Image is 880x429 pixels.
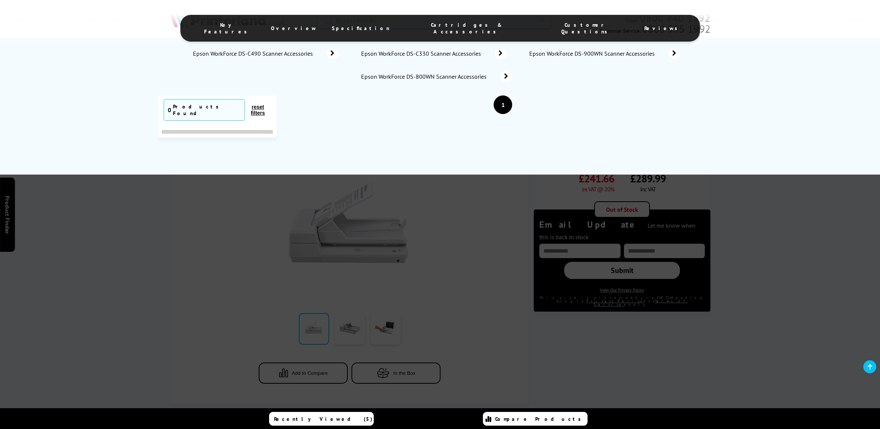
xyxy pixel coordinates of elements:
[644,25,681,32] span: Reviews
[274,416,373,422] span: Recently Viewed (5)
[245,104,271,116] button: reset filters
[543,22,629,35] span: Customer Questions
[483,412,588,426] a: Compare Products
[361,71,512,82] a: Epson WorkForce DS-800WN Scanner Accessories
[405,22,529,35] span: Cartridges & Accessories
[173,103,241,117] div: Products Found
[199,22,256,35] span: Key Features
[269,412,374,426] a: Recently Viewed (5)
[271,25,317,32] span: Overview
[361,48,507,59] a: Epson WorkForce DS-C330 Scanner Accessories
[193,50,316,57] span: Epson WorkForce DS-C490 Scanner Accessories
[168,106,171,114] span: 0
[193,48,338,59] a: Epson WorkForce DS-C490 Scanner Accessories
[529,50,658,57] span: Epson WorkForce DS-900WN Scanner Accessories
[529,48,680,59] a: Epson WorkForce DS-900WN Scanner Accessories
[332,25,390,32] span: Specification
[495,416,585,422] span: Compare Products
[361,50,484,57] span: Epson WorkForce DS-C330 Scanner Accessories
[361,73,490,80] span: Epson WorkForce DS-800WN Scanner Accessories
